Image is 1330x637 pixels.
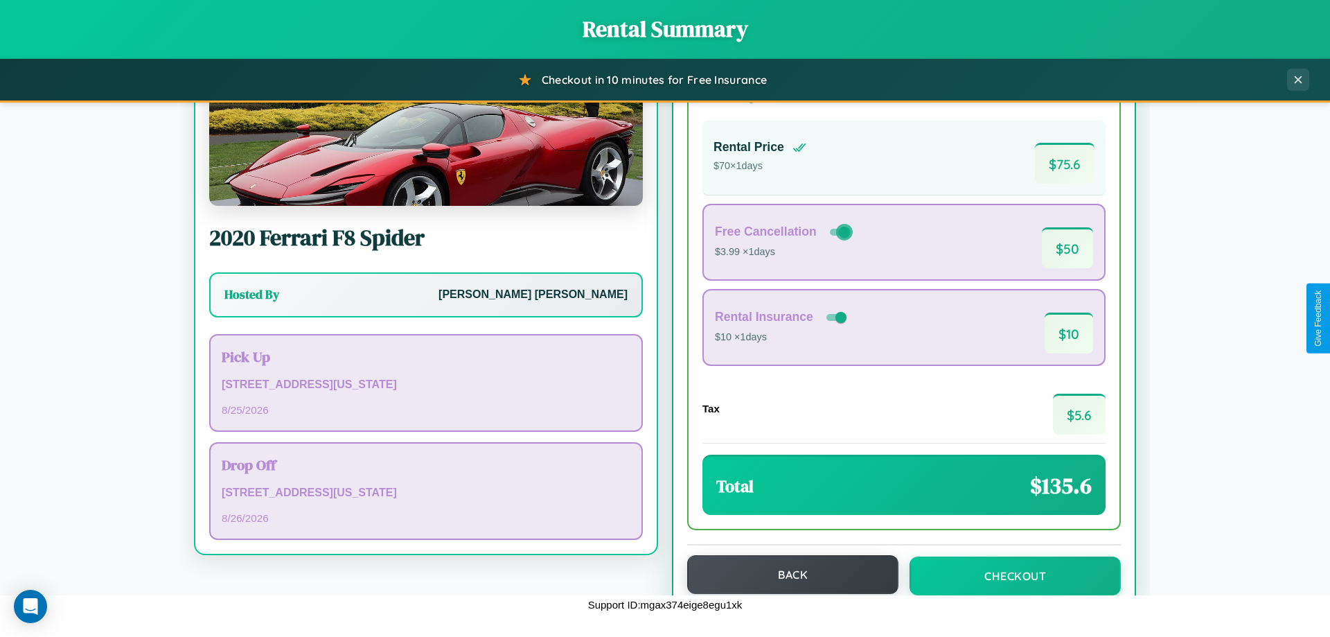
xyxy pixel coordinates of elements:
h3: Hosted By [224,286,279,303]
p: $3.99 × 1 days [715,243,853,261]
h3: Total [716,475,754,498]
h4: Free Cancellation [715,225,817,239]
div: Open Intercom Messenger [14,590,47,623]
p: [PERSON_NAME] [PERSON_NAME] [438,285,628,305]
p: 8 / 26 / 2026 [222,509,630,527]
span: $ 50 [1042,227,1093,268]
p: 8 / 25 / 2026 [222,401,630,419]
h4: Tax [702,403,720,415]
div: Give Feedback [1313,290,1323,347]
span: $ 75.6 [1035,143,1094,184]
span: $ 5.6 [1053,394,1106,435]
h4: Rental Price [713,140,784,155]
p: $10 × 1 days [715,329,849,347]
h4: Rental Insurance [715,310,813,324]
h2: 2020 Ferrari F8 Spider [209,222,643,253]
span: $ 135.6 [1030,471,1092,501]
p: Support ID: mgax374eige8egu1xk [588,595,743,614]
p: [STREET_ADDRESS][US_STATE] [222,483,630,503]
p: [STREET_ADDRESS][US_STATE] [222,375,630,395]
span: Checkout in 10 minutes for Free Insurance [542,73,767,87]
button: Checkout [910,557,1121,595]
img: Ferrari F8 Spider [209,67,643,206]
p: $ 70 × 1 days [713,157,806,175]
button: Back [687,555,898,594]
h3: Drop Off [222,455,630,475]
span: $ 10 [1045,313,1093,354]
h3: Pick Up [222,347,630,367]
h1: Rental Summary [14,14,1316,44]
